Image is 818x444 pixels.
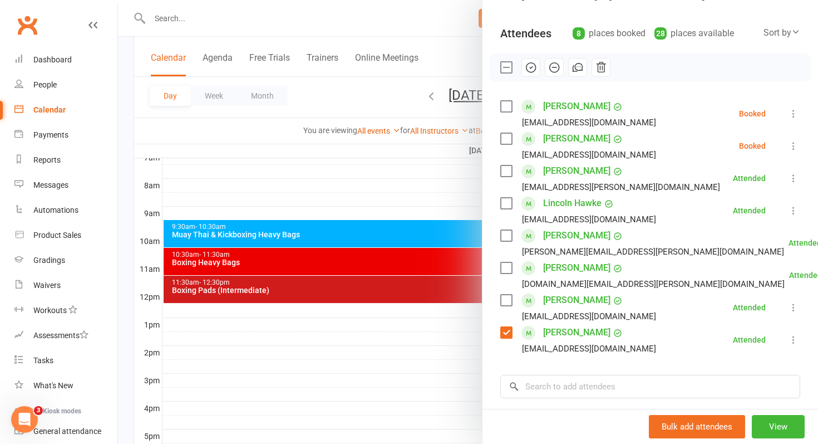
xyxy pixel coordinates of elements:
[11,406,38,433] iframe: Intercom live chat
[14,72,117,97] a: People
[733,336,766,344] div: Attended
[33,427,101,436] div: General attendance
[543,194,602,212] a: Lincoln Hawke
[14,273,117,298] a: Waivers
[33,306,67,315] div: Workouts
[543,97,610,115] a: [PERSON_NAME]
[14,373,117,398] a: What's New
[14,248,117,273] a: Gradings
[33,105,66,114] div: Calendar
[33,155,61,164] div: Reports
[34,406,43,415] span: 3
[33,231,81,240] div: Product Sales
[733,304,766,311] div: Attended
[752,415,805,438] button: View
[763,26,800,40] div: Sort by
[33,381,73,390] div: What's New
[14,348,117,373] a: Tasks
[573,27,585,40] div: 8
[543,130,610,148] a: [PERSON_NAME]
[14,173,117,198] a: Messages
[33,356,53,365] div: Tasks
[733,174,766,182] div: Attended
[14,123,117,148] a: Payments
[33,55,72,64] div: Dashboard
[654,26,734,41] div: places available
[33,206,78,214] div: Automations
[543,162,610,180] a: [PERSON_NAME]
[500,26,551,41] div: Attendees
[14,419,117,444] a: General attendance kiosk mode
[543,259,610,277] a: [PERSON_NAME]
[649,415,745,438] button: Bulk add attendees
[14,47,117,72] a: Dashboard
[33,281,61,290] div: Waivers
[14,198,117,223] a: Automations
[14,223,117,248] a: Product Sales
[33,80,57,89] div: People
[522,277,785,291] div: [DOMAIN_NAME][EMAIL_ADDRESS][PERSON_NAME][DOMAIN_NAME]
[543,227,610,245] a: [PERSON_NAME]
[14,148,117,173] a: Reports
[13,11,41,39] a: Clubworx
[733,207,766,214] div: Attended
[522,180,720,194] div: [EMAIL_ADDRESS][PERSON_NAME][DOMAIN_NAME]
[500,375,800,398] input: Search to add attendees
[522,341,656,356] div: [EMAIL_ADDRESS][DOMAIN_NAME]
[33,331,88,340] div: Assessments
[522,309,656,324] div: [EMAIL_ADDRESS][DOMAIN_NAME]
[654,27,667,40] div: 28
[14,298,117,323] a: Workouts
[543,324,610,341] a: [PERSON_NAME]
[33,130,68,139] div: Payments
[33,256,65,265] div: Gradings
[14,97,117,123] a: Calendar
[33,180,68,189] div: Messages
[739,110,766,118] div: Booked
[522,212,656,227] div: [EMAIL_ADDRESS][DOMAIN_NAME]
[522,115,656,130] div: [EMAIL_ADDRESS][DOMAIN_NAME]
[573,26,645,41] div: places booked
[522,245,784,259] div: [PERSON_NAME][EMAIL_ADDRESS][PERSON_NAME][DOMAIN_NAME]
[543,291,610,309] a: [PERSON_NAME]
[739,142,766,150] div: Booked
[14,323,117,348] a: Assessments
[522,148,656,162] div: [EMAIL_ADDRESS][DOMAIN_NAME]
